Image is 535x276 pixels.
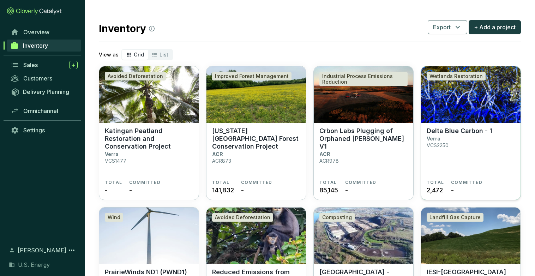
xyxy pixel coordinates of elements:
span: COMMITTED [345,180,377,185]
span: COMMITTED [241,180,272,185]
img: Cedar Grove - Maple Valley OWC Composting Project [314,208,413,264]
span: Sales [23,61,38,68]
span: - [129,185,132,195]
div: Avoided Deforestation [212,213,273,222]
span: Inventory [23,42,48,49]
span: TOTAL [105,180,122,185]
span: COMMITTED [451,180,482,185]
span: Grid [134,52,144,58]
span: Omnichannel [23,107,58,114]
div: Landfill Gas Capture [427,213,483,222]
img: Mississippi River Islands Forest Conservation Project [206,66,306,123]
button: + Add a project [469,20,521,34]
img: PrairieWinds ND1 (PWND1) Emissions Reduction Project [99,208,199,264]
a: Overview [7,26,81,38]
a: Settings [7,124,81,136]
span: 141,832 [212,185,234,195]
div: segmented control [121,49,173,60]
a: Mississippi River Islands Forest Conservation ProjectImproved Forest Management[US_STATE][GEOGRAP... [206,66,306,200]
img: Katingan Peatland Restoration and Conservation Project [99,66,199,123]
span: Settings [23,127,45,134]
p: ACR873 [212,158,231,164]
p: View as [99,51,119,58]
span: 85,145 [319,185,338,195]
span: Delivery Planning [23,88,69,95]
span: COMMITTED [129,180,161,185]
a: Katingan Peatland Restoration and Conservation ProjectAvoided DeforestationKatingan Peatland Rest... [99,66,199,200]
p: Verra [427,136,440,142]
span: - [105,185,108,195]
div: Industrial Process Emissions Reduction [319,72,408,86]
p: Verra [105,151,119,157]
a: Sales [7,59,81,71]
p: ACR [212,151,223,157]
a: Inventory [7,40,81,52]
div: Composting [319,213,355,222]
span: U.S. Energy [18,260,50,269]
img: Delta Blue Carbon - 1 [421,66,521,123]
span: 2,472 [427,185,443,195]
button: Export [428,20,467,34]
p: ACR978 [319,158,339,164]
img: Reduced Emissions from Deforestation and Degradation in Keo Seima Wildlife Sanctuary [206,208,306,264]
a: Customers [7,72,81,84]
span: Overview [23,29,49,36]
p: Katingan Peatland Restoration and Conservation Project [105,127,193,150]
div: Avoided Deforestation [105,72,166,80]
span: List [160,52,168,58]
span: TOTAL [427,180,444,185]
div: Wind [105,213,123,222]
a: Omnichannel [7,105,81,117]
img: IESI-Trinity Timber Ridge Landfill Carbon Project [421,208,521,264]
span: - [345,185,348,195]
a: Delivery Planning [7,86,81,97]
span: TOTAL [319,180,337,185]
p: VCS1477 [105,158,126,164]
p: VCS2250 [427,142,449,148]
img: Crbon Labs Plugging of Orphaned Wells V1 [314,66,413,123]
span: [PERSON_NAME] [18,246,66,254]
p: [US_STATE][GEOGRAPHIC_DATA] Forest Conservation Project [212,127,300,150]
a: Delta Blue Carbon - 1Wetlands RestorationDelta Blue Carbon - 1VerraVCS2250TOTAL2,472COMMITTED- [421,66,521,200]
p: Crbon Labs Plugging of Orphaned [PERSON_NAME] V1 [319,127,408,150]
p: ACR [319,151,330,157]
span: + Add a project [474,23,516,31]
span: Export [433,23,451,31]
span: TOTAL [212,180,229,185]
h2: Inventory [99,21,155,36]
div: Improved Forest Management [212,72,291,80]
span: - [451,185,454,195]
span: - [241,185,244,195]
div: Wetlands Restoration [427,72,486,80]
a: Crbon Labs Plugging of Orphaned Wells V1Industrial Process Emissions ReductionCrbon Labs Plugging... [313,66,414,200]
span: Customers [23,75,52,82]
p: Delta Blue Carbon - 1 [427,127,492,135]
